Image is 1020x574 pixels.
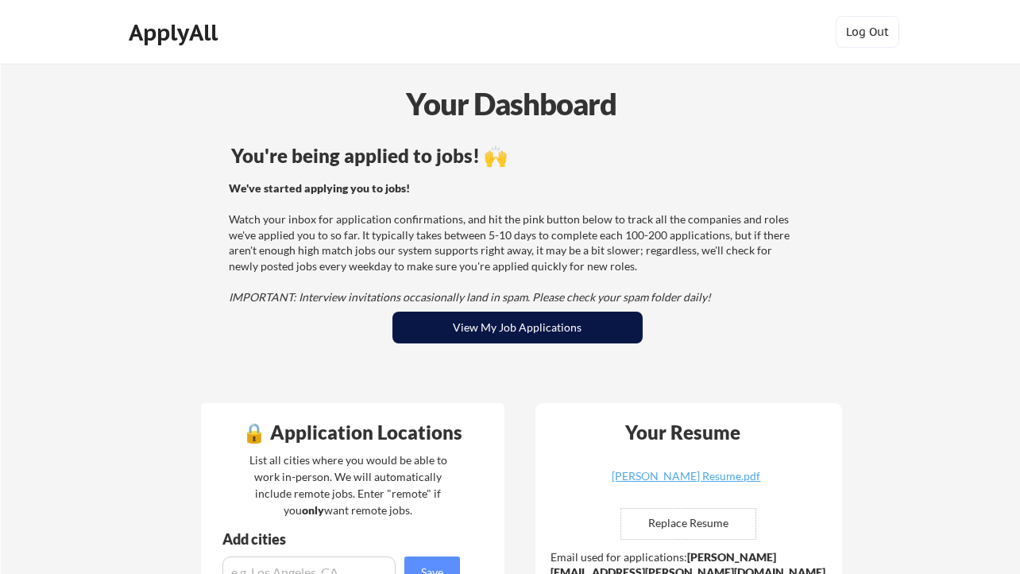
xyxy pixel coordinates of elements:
[222,532,464,546] div: Add cities
[302,503,324,517] strong: only
[605,423,762,442] div: Your Resume
[239,452,458,518] div: List all cities where you would be able to work in-person. We will automatically include remote j...
[592,471,781,495] a: [PERSON_NAME] Resume.pdf
[231,146,804,165] div: You're being applied to jobs! 🙌
[592,471,781,482] div: [PERSON_NAME] Resume.pdf
[2,81,1020,126] div: Your Dashboard
[229,290,711,304] em: IMPORTANT: Interview invitations occasionally land in spam. Please check your spam folder daily!
[205,423,500,442] div: 🔒 Application Locations
[836,16,899,48] button: Log Out
[392,312,643,343] button: View My Job Applications
[229,181,410,195] strong: We've started applying you to jobs!
[229,180,802,305] div: Watch your inbox for application confirmations, and hit the pink button below to track all the co...
[129,19,222,46] div: ApplyAll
